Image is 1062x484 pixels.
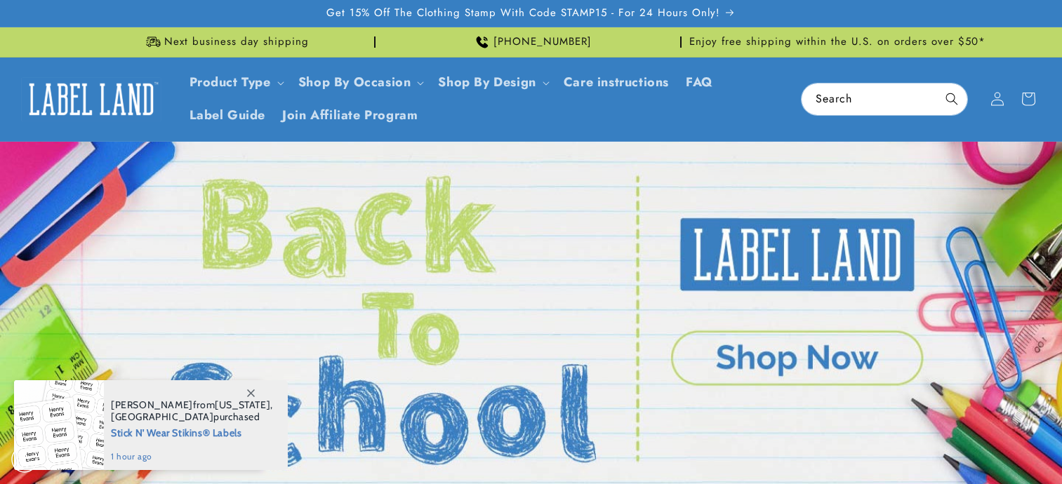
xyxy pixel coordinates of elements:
span: Care instructions [564,74,669,90]
a: Label Land [16,72,167,126]
span: Shop By Occasion [298,74,411,90]
span: 1 hour ago [111,450,273,463]
span: [PERSON_NAME] [111,398,193,411]
span: FAQ [686,74,713,90]
a: Care instructions [555,66,677,99]
button: Search [936,83,967,114]
a: Join Affiliate Program [274,99,426,132]
a: FAQ [677,66,722,99]
iframe: Gorgias live chat messenger [923,424,1048,470]
span: [PHONE_NUMBER] [493,35,592,49]
span: Join Affiliate Program [282,107,418,123]
div: Announcement [381,27,682,57]
span: Get 15% Off The Clothing Stamp With Code STAMP15 - For 24 Hours Only! [326,6,720,20]
a: Product Type [190,73,271,91]
span: Enjoy free shipping within the U.S. on orders over $50* [689,35,985,49]
img: Label Land [21,77,161,121]
span: Label Guide [190,107,266,123]
summary: Product Type [181,66,290,99]
a: Shop By Design [438,73,536,91]
span: Stick N' Wear Stikins® Labels [111,423,273,441]
summary: Shop By Design [430,66,555,99]
span: Next business day shipping [164,35,309,49]
summary: Shop By Occasion [290,66,430,99]
a: Label Guide [181,99,274,132]
span: from , purchased [111,399,273,423]
div: Announcement [687,27,988,57]
span: [US_STATE] [215,398,270,411]
div: Announcement [75,27,376,57]
span: [GEOGRAPHIC_DATA] [111,410,213,423]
